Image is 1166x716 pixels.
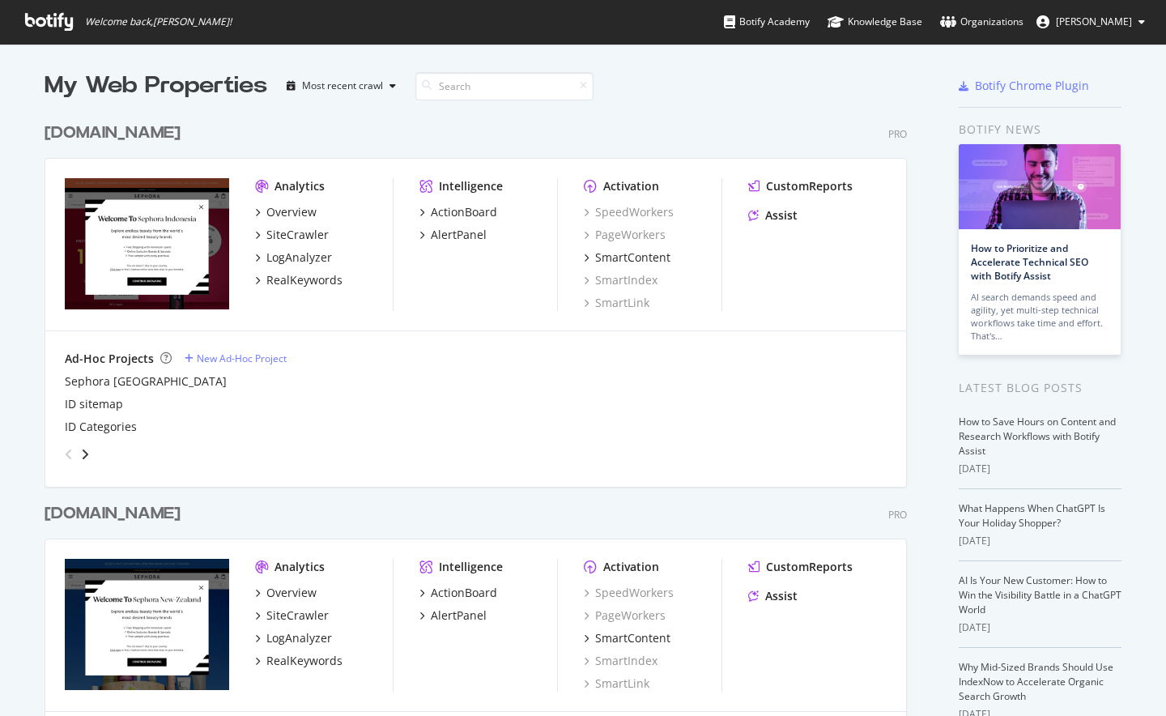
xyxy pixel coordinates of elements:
div: LogAnalyzer [266,630,332,646]
a: Sephora [GEOGRAPHIC_DATA] [65,373,227,390]
a: SpeedWorkers [584,585,674,601]
a: [DOMAIN_NAME] [45,121,187,145]
a: Overview [255,585,317,601]
a: How to Save Hours on Content and Research Workflows with Botify Assist [959,415,1116,458]
div: [DATE] [959,534,1121,548]
div: Intelligence [439,178,503,194]
a: ActionBoard [419,585,497,601]
div: AI search demands speed and agility, yet multi-step technical workflows take time and effort. Tha... [971,291,1109,343]
div: [DATE] [959,462,1121,476]
img: sephora.nz [65,559,229,690]
div: SiteCrawler [266,607,329,624]
div: angle-right [79,446,91,462]
div: angle-left [58,441,79,467]
div: Activation [603,178,659,194]
div: Analytics [274,178,325,194]
div: Knowledge Base [828,14,922,30]
div: [DOMAIN_NAME] [45,502,181,526]
a: Assist [748,588,798,604]
div: Latest Blog Posts [959,379,1121,397]
div: Botify Academy [724,14,810,30]
a: LogAnalyzer [255,630,332,646]
div: Ad-Hoc Projects [65,351,154,367]
span: Welcome back, [PERSON_NAME] ! [85,15,232,28]
a: What Happens When ChatGPT Is Your Holiday Shopper? [959,501,1105,530]
a: SmartIndex [584,653,657,669]
div: SmartContent [595,630,670,646]
div: AlertPanel [431,227,487,243]
a: New Ad-Hoc Project [185,352,287,365]
a: ID sitemap [65,396,123,412]
div: My Web Properties [45,70,267,102]
a: AI Is Your New Customer: How to Win the Visibility Battle in a ChatGPT World [959,573,1121,616]
a: Why Mid-Sized Brands Should Use IndexNow to Accelerate Organic Search Growth [959,660,1113,703]
a: SmartContent [584,630,670,646]
span: Livia Tong [1056,15,1132,28]
a: SmartLink [584,676,649,692]
div: New Ad-Hoc Project [197,352,287,365]
div: RealKeywords [266,272,343,288]
a: SmartIndex [584,272,657,288]
a: ActionBoard [419,204,497,220]
img: How to Prioritize and Accelerate Technical SEO with Botify Assist [959,144,1121,229]
a: Overview [255,204,317,220]
a: RealKeywords [255,272,343,288]
div: CustomReports [766,178,853,194]
div: [DOMAIN_NAME] [45,121,181,145]
div: Pro [888,127,907,141]
a: ID Categories [65,419,137,435]
div: [DATE] [959,620,1121,635]
button: [PERSON_NAME] [1023,9,1158,35]
a: PageWorkers [584,227,666,243]
div: Assist [765,588,798,604]
a: SpeedWorkers [584,204,674,220]
div: RealKeywords [266,653,343,669]
div: Assist [765,207,798,224]
a: CustomReports [748,178,853,194]
a: RealKeywords [255,653,343,669]
a: Botify Chrome Plugin [959,78,1089,94]
input: Search [415,72,594,100]
div: SiteCrawler [266,227,329,243]
a: [DOMAIN_NAME] [45,502,187,526]
div: Organizations [940,14,1023,30]
div: AlertPanel [431,607,487,624]
div: LogAnalyzer [266,249,332,266]
div: Botify Chrome Plugin [975,78,1089,94]
a: SiteCrawler [255,227,329,243]
a: LogAnalyzer [255,249,332,266]
div: Activation [603,559,659,575]
a: AlertPanel [419,227,487,243]
div: Most recent crawl [302,81,383,91]
div: Pro [888,508,907,522]
div: SmartContent [595,249,670,266]
div: ActionBoard [431,204,497,220]
div: CustomReports [766,559,853,575]
img: sephora.co.id [65,178,229,309]
div: Botify news [959,121,1121,139]
a: SmartLink [584,295,649,311]
a: PageWorkers [584,607,666,624]
div: Intelligence [439,559,503,575]
div: Analytics [274,559,325,575]
a: SiteCrawler [255,607,329,624]
button: Most recent crawl [280,73,402,99]
a: How to Prioritize and Accelerate Technical SEO with Botify Assist [971,241,1088,283]
a: Assist [748,207,798,224]
div: ActionBoard [431,585,497,601]
a: AlertPanel [419,607,487,624]
a: CustomReports [748,559,853,575]
div: Overview [266,585,317,601]
a: SmartContent [584,249,670,266]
